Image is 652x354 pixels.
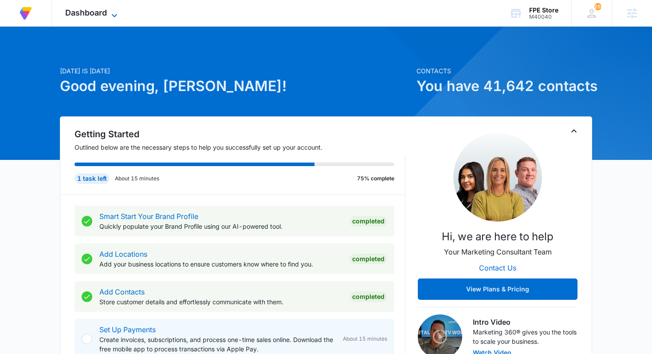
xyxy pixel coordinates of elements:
p: Add your business locations to ensure customers know where to find you. [99,259,342,269]
p: Hi, we are here to help [442,229,554,245]
a: Smart Start Your Brand Profile [99,212,198,221]
div: account name [529,7,558,14]
p: Quickly populate your Brand Profile using our AI-powered tool. [99,222,342,231]
div: Completed [350,254,387,264]
p: Outlined below are the necessary steps to help you successfully set up your account. [75,143,405,152]
h2: Getting Started [75,127,405,141]
div: 1 task left [75,173,110,184]
h1: Good evening, [PERSON_NAME]! [60,76,411,97]
p: Create invoices, subscriptions, and process one-time sales online. Download the free mobile app t... [99,335,336,354]
p: Store customer details and effortlessly communicate with them. [99,297,342,306]
p: Contacts [416,66,592,76]
button: Toggle Collapse [569,126,579,136]
h3: Intro Video [473,317,577,327]
h1: You have 41,642 contacts [416,76,592,97]
div: Completed [350,216,387,227]
button: View Plans & Pricing [418,278,577,300]
div: Completed [350,291,387,302]
span: About 15 minutes [343,335,387,343]
a: Add Locations [99,250,147,259]
div: notifications count [594,3,601,10]
span: Dashboard [65,8,107,17]
div: account id [529,14,558,20]
p: Marketing 360® gives you the tools to scale your business. [473,327,577,346]
p: About 15 minutes [115,175,159,183]
button: Contact Us [470,257,525,278]
p: Your Marketing Consultant Team [444,247,552,257]
p: [DATE] is [DATE] [60,66,411,76]
a: Add Contacts [99,287,145,296]
img: Volusion [18,5,34,21]
a: Set Up Payments [99,325,156,334]
p: 75% complete [357,175,394,183]
span: 2592 [594,3,601,10]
